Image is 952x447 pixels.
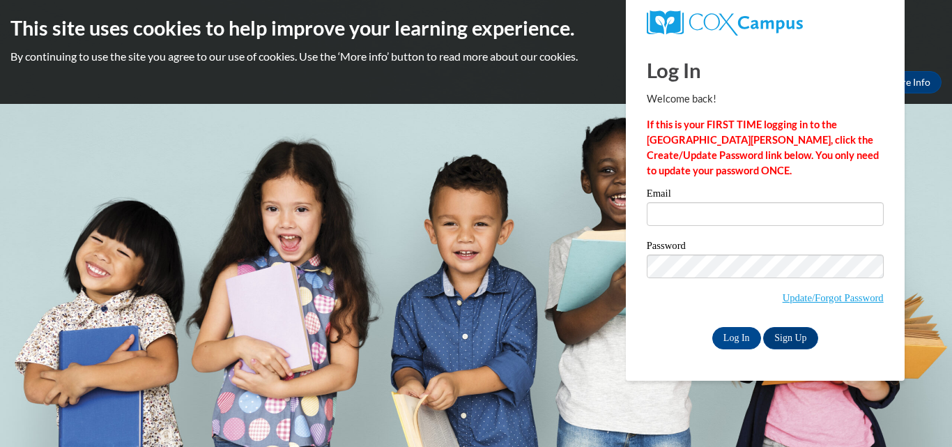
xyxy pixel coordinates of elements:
[783,292,884,303] a: Update/Forgot Password
[763,327,817,349] a: Sign Up
[647,188,884,202] label: Email
[647,119,879,176] strong: If this is your FIRST TIME logging in to the [GEOGRAPHIC_DATA][PERSON_NAME], click the Create/Upd...
[647,241,884,255] label: Password
[10,14,942,42] h2: This site uses cookies to help improve your learning experience.
[647,91,884,107] p: Welcome back!
[712,327,761,349] input: Log In
[647,56,884,84] h1: Log In
[647,10,803,36] img: COX Campus
[10,49,942,64] p: By continuing to use the site you agree to our use of cookies. Use the ‘More info’ button to read...
[876,71,942,93] a: More Info
[647,10,884,36] a: COX Campus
